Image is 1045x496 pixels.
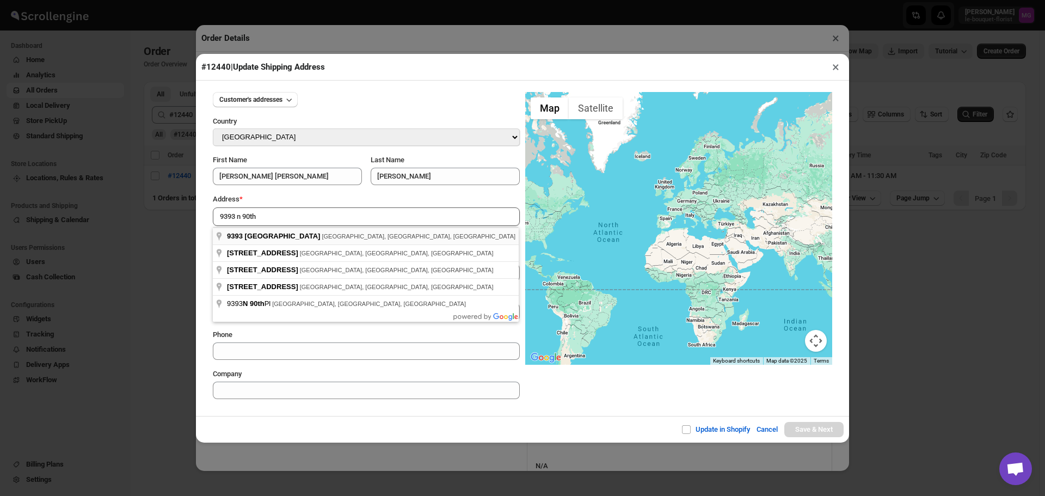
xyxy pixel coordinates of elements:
span: [GEOGRAPHIC_DATA], [GEOGRAPHIC_DATA], [GEOGRAPHIC_DATA] [300,267,494,273]
span: N 90th [243,299,265,308]
button: Cancel [750,419,784,440]
a: Terms (opens in new tab) [814,358,829,364]
div: Address [213,194,520,205]
img: Google [528,351,564,365]
span: [GEOGRAPHIC_DATA], [GEOGRAPHIC_DATA], [GEOGRAPHIC_DATA] [322,233,515,240]
span: Map data ©2025 [766,358,807,364]
button: Keyboard shortcuts [713,357,760,365]
span: [GEOGRAPHIC_DATA], [GEOGRAPHIC_DATA], [GEOGRAPHIC_DATA] [300,284,494,290]
span: [GEOGRAPHIC_DATA] [245,232,321,240]
span: Update in Shopify [696,425,750,433]
span: #12440 | Update Shipping Address [201,62,325,72]
span: 9393 [227,232,243,240]
button: Map camera controls [805,330,827,352]
span: [GEOGRAPHIC_DATA], [GEOGRAPHIC_DATA], [GEOGRAPHIC_DATA] [300,250,494,256]
div: Country [213,116,520,128]
span: [STREET_ADDRESS] [227,249,298,257]
a: Open chat [999,452,1032,485]
span: [STREET_ADDRESS] [227,266,298,274]
span: Last Name [371,156,404,164]
span: [STREET_ADDRESS] [227,283,298,291]
button: × [828,59,844,75]
span: 9393 Pl [227,299,272,308]
button: Show street map [531,97,569,119]
button: Show satellite imagery [569,97,623,119]
a: Open this area in Google Maps (opens a new window) [528,351,564,365]
span: First Name [213,156,247,164]
span: Phone [213,330,232,339]
span: Customer's addresses [219,95,282,104]
span: Company [213,370,242,378]
button: Update in Shopify [675,419,757,440]
input: Enter a address [213,207,520,226]
span: [GEOGRAPHIC_DATA], [GEOGRAPHIC_DATA], [GEOGRAPHIC_DATA] [272,301,466,307]
button: Customer's addresses [213,92,298,107]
